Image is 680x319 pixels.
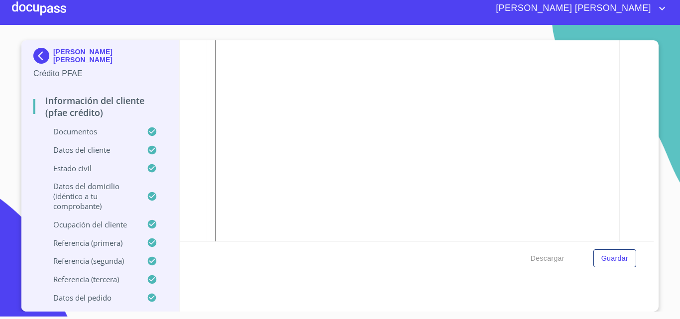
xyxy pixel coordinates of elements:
[33,126,147,136] p: Documentos
[33,274,147,284] p: Referencia (tercera)
[33,181,147,211] p: Datos del domicilio (idéntico a tu comprobante)
[593,249,636,268] button: Guardar
[488,0,656,16] span: [PERSON_NAME] [PERSON_NAME]
[33,256,147,266] p: Referencia (segunda)
[33,68,167,80] p: Crédito PFAE
[33,219,147,229] p: Ocupación del Cliente
[33,48,53,64] img: Docupass spot blue
[531,252,565,265] span: Descargar
[33,95,167,118] p: Información del cliente (PFAE crédito)
[33,48,167,68] div: [PERSON_NAME] [PERSON_NAME]
[33,163,147,173] p: Estado Civil
[488,0,668,16] button: account of current user
[33,145,147,155] p: Datos del cliente
[33,293,147,303] p: Datos del pedido
[33,238,147,248] p: Referencia (primera)
[527,249,568,268] button: Descargar
[53,48,167,64] p: [PERSON_NAME] [PERSON_NAME]
[601,252,628,265] span: Guardar
[215,18,620,286] iframe: Comprobante de Domicilio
